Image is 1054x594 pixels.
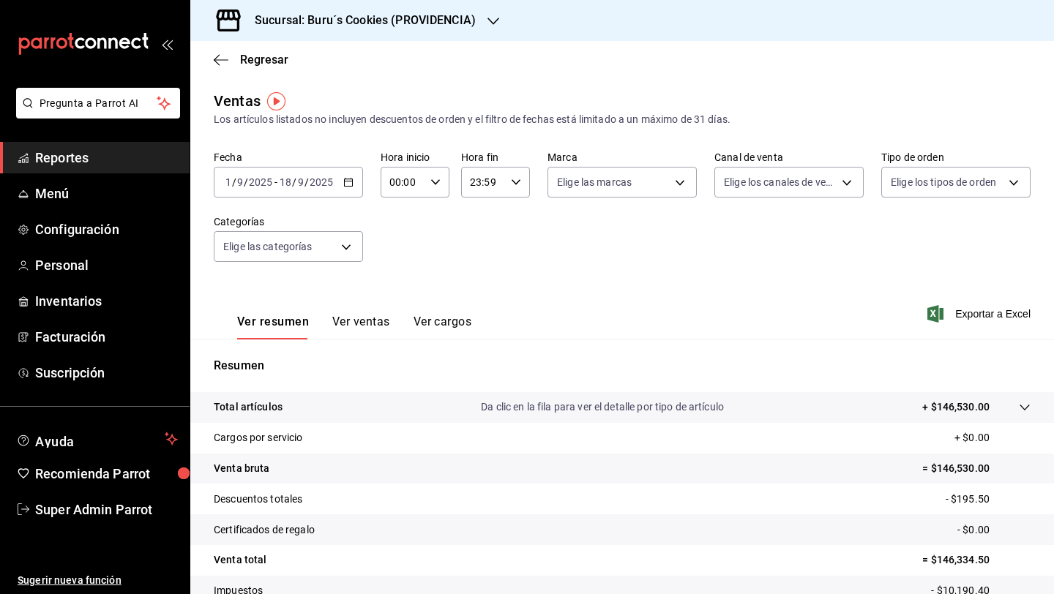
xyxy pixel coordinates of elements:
[922,552,1031,568] p: = $146,334.50
[274,176,277,188] span: -
[161,38,173,50] button: open_drawer_menu
[332,315,390,339] button: Ver ventas
[922,399,990,415] p: + $146,530.00
[214,152,363,162] label: Fecha
[35,500,178,519] span: Super Admin Parrot
[930,305,1031,323] button: Exportar a Excel
[35,327,178,347] span: Facturación
[557,175,632,189] span: Elige las marcas
[481,399,724,415] p: Da clic en la fila para ver el detalle por tipo de artículo
[724,175,837,189] span: Elige los canales de venta
[267,92,285,110] img: Tooltip marker
[922,461,1031,476] p: = $146,530.00
[237,315,471,339] div: navigation tabs
[279,176,292,188] input: --
[237,315,309,339] button: Ver resumen
[461,152,530,162] label: Hora fin
[35,363,178,383] span: Suscripción
[309,176,334,188] input: ----
[714,152,864,162] label: Canal de venta
[954,430,1031,446] p: + $0.00
[240,53,288,67] span: Regresar
[214,552,266,568] p: Venta total
[214,357,1031,375] p: Resumen
[35,219,178,239] span: Configuración
[248,176,273,188] input: ----
[957,522,1031,538] p: - $0.00
[214,90,261,112] div: Ventas
[304,176,309,188] span: /
[244,176,248,188] span: /
[35,148,178,168] span: Reportes
[35,255,178,275] span: Personal
[214,522,315,538] p: Certificados de regalo
[10,106,180,121] a: Pregunta a Parrot AI
[214,53,288,67] button: Regresar
[243,12,476,29] h3: Sucursal: Buru´s Cookies (PROVIDENCIA)
[297,176,304,188] input: --
[414,315,472,339] button: Ver cargos
[214,399,283,415] p: Total artículos
[214,430,303,446] p: Cargos por servicio
[946,492,1031,507] p: - $195.50
[223,239,313,254] span: Elige las categorías
[232,176,236,188] span: /
[236,176,244,188] input: --
[35,430,159,448] span: Ayuda
[547,152,697,162] label: Marca
[881,152,1031,162] label: Tipo de orden
[35,184,178,203] span: Menú
[18,573,178,588] span: Sugerir nueva función
[381,152,449,162] label: Hora inicio
[214,461,269,476] p: Venta bruta
[35,291,178,311] span: Inventarios
[891,175,996,189] span: Elige los tipos de orden
[214,492,302,507] p: Descuentos totales
[35,464,178,484] span: Recomienda Parrot
[214,112,1031,127] div: Los artículos listados no incluyen descuentos de orden y el filtro de fechas está limitado a un m...
[40,96,157,111] span: Pregunta a Parrot AI
[16,88,180,119] button: Pregunta a Parrot AI
[214,217,363,227] label: Categorías
[292,176,296,188] span: /
[225,176,232,188] input: --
